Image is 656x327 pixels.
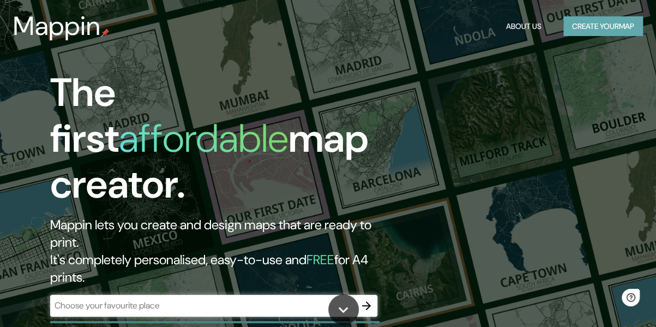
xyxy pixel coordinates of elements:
[50,299,356,312] input: Choose your favourite place
[563,16,643,37] button: Create yourmap
[502,16,546,37] button: About Us
[306,251,334,268] h5: FREE
[101,28,110,37] img: mappin-pin
[50,70,378,216] h1: The first map creator.
[13,11,101,41] h3: Mappin
[50,216,378,286] h2: Mappin lets you create and design maps that are ready to print. It's completely personalised, eas...
[559,284,644,315] iframe: Help widget launcher
[119,113,288,164] h1: affordable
